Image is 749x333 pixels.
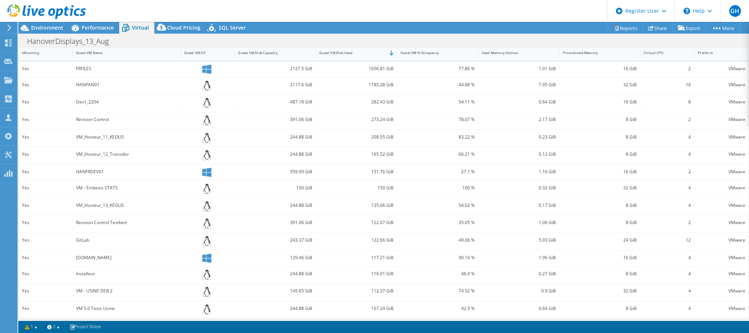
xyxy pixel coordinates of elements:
div: VMware [698,98,745,106]
div: VM_Hosteur_11_KEOLIS [76,133,177,141]
div: VMware [698,116,745,124]
div: Yes [22,150,69,158]
div: Yes [22,133,69,141]
a: Share [643,22,673,34]
div: 66.21 % [400,150,475,158]
div: 4 [644,270,691,278]
div: 4 [644,133,691,141]
div: VMware [698,270,745,278]
div: VMware [698,236,745,244]
div: 49.06 % [400,236,475,244]
div: Guest VM % Occupancy [400,50,466,55]
div: Yes [22,168,69,176]
div: VM_Hosteur_13_KEOLIS [76,201,177,209]
div: VMware [698,65,745,73]
div: Used Memory (Active) [482,50,547,55]
div: 8 GiB [563,270,637,278]
div: 0.9 GiB [482,287,556,295]
div: 90.16 % [400,254,475,262]
div: 244.88 GiB [238,270,312,278]
div: 0.17 GiB [482,201,556,209]
div: 12 [644,236,691,244]
div: Platform [698,50,737,55]
div: 16 GiB [563,168,637,176]
div: 391.06 GiB [238,219,312,227]
div: 83.22 % [400,133,475,141]
div: 273.24 GiB [319,116,394,124]
div: VMware [698,133,745,141]
a: 1 [20,322,42,332]
div: VMware [698,150,745,158]
div: VM 5.0 Tests Usine [76,304,177,313]
svg: \n [684,8,690,14]
div: 42.9 % [400,304,475,313]
div: 2127.5 GiB [238,65,312,73]
div: 165.52 GiB [319,150,394,158]
div: 1185.28 GiB [319,81,394,89]
div: VMware [698,201,745,209]
div: Yes [22,65,69,73]
div: 32 GiB [563,184,637,192]
div: 4 [644,184,691,192]
a: Project Notes [64,322,106,332]
div: 8 GiB [563,304,637,313]
div: 282.43 GiB [319,98,394,106]
div: 244.88 GiB [238,150,312,158]
div: 0.12 GiB [482,150,556,158]
div: VM - USINE DEB 2 [76,287,177,295]
div: 135.06 GiB [319,201,394,209]
div: 559.09 GiB [238,168,312,176]
div: 2 [644,219,691,227]
div: Yes [22,201,69,209]
div: 244.88 GiB [238,133,312,141]
div: 54.02 % [400,201,475,209]
span: Cloud Pricing [167,24,200,31]
div: 32 GiB [563,81,637,89]
div: Provisioned Memory [563,50,628,55]
span: Environment [31,24,63,31]
div: 145.65 GiB [238,287,312,295]
div: 8 [644,98,691,106]
a: Reports [608,22,643,34]
div: 151.76 GiB [319,168,394,176]
div: 16 GiB [563,65,637,73]
div: 74.92 % [400,287,475,295]
div: 0.64 GiB [482,304,556,313]
div: 1.06 GiB [482,219,556,227]
div: 4 [644,287,691,295]
div: 32 GiB [563,287,637,295]
div: 35.05 % [400,219,475,227]
div: 16 GiB [563,254,637,262]
div: 8 GiB [563,201,637,209]
div: 0.23 GiB [482,133,556,141]
div: HANFRDEV01 [76,168,177,176]
div: 8 GiB [563,116,637,124]
div: Yes [22,98,69,106]
div: VMware [698,168,745,176]
div: Yes [22,236,69,244]
div: 100 % [400,184,475,192]
div: 8 GiB [563,133,637,141]
div: Guest VM Disk Capacity [238,50,304,55]
div: 243.37 GiB [238,236,312,244]
div: VM - Embexis STATS [76,184,177,192]
div: Yes [22,116,69,124]
div: 4 [644,304,691,313]
div: [DOMAIN_NAME] [76,254,177,262]
div: 2.17 GiB [482,116,556,124]
div: 1656.81 GiB [319,65,394,73]
div: Guest VM Disk Used [319,50,385,55]
div: Guest VM OS [184,50,223,55]
div: 1.16 GiB [482,168,556,176]
div: HANPAN01 [76,81,177,89]
div: 0.64 GiB [482,98,556,106]
div: 2 [644,116,691,124]
h1: HanoverDisplays_13_Aug [24,37,120,45]
a: Export [672,22,706,34]
div: Yes [22,81,69,89]
div: VMware [698,81,745,89]
div: 44.88 % [400,81,475,89]
a: More [706,22,740,34]
div: 208.05 GiB [319,133,394,141]
span: Virtual [132,24,149,31]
